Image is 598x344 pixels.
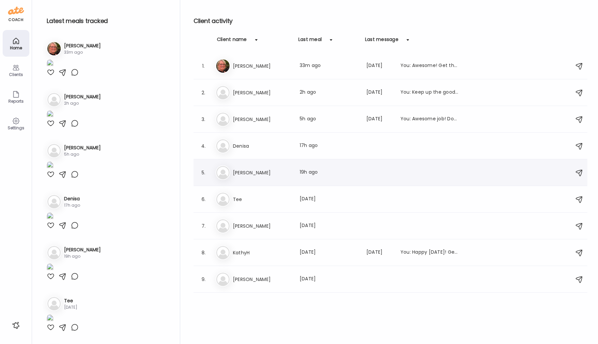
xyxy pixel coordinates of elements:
[47,16,169,26] h2: Latest meals tracked
[64,151,101,157] div: 5h ago
[47,297,61,310] img: bg-avatar-default.svg
[194,16,587,26] h2: Client activity
[366,89,392,97] div: [DATE]
[300,89,358,97] div: 2h ago
[47,144,61,157] img: bg-avatar-default.svg
[64,304,77,310] div: [DATE]
[47,246,61,259] img: bg-avatar-default.svg
[216,86,230,99] img: bg-avatar-default.svg
[47,212,53,221] img: images%2FpjsnEiu7NkPiZqu6a8wFh07JZ2F3%2FJS1Rq4hknvVVfqrWTPYm%2F3MEXHPDQXrW0cPV3hWLa_1080
[200,142,208,150] div: 4.
[64,100,101,106] div: 2h ago
[233,275,292,283] h3: [PERSON_NAME]
[64,253,101,259] div: 19h ago
[233,195,292,203] h3: Tee
[300,275,358,283] div: [DATE]
[200,195,208,203] div: 6.
[47,110,53,119] img: images%2FTWbYycbN6VXame8qbTiqIxs9Hvy2%2FinzfqwP6mPJVteXGj34o%2F7Fq3Som2QoYND4fWvjBB_1080
[366,62,392,70] div: [DATE]
[47,263,53,272] img: images%2FMmnsg9FMMIdfUg6NitmvFa1XKOJ3%2FVHi3VUN3jbqXPsKPUojt%2Fh9ApURPAkK25K6V24ErS_1080
[4,99,28,103] div: Reports
[216,139,230,153] img: bg-avatar-default.svg
[200,115,208,123] div: 3.
[300,249,358,257] div: [DATE]
[47,42,61,55] img: avatars%2FahVa21GNcOZO3PHXEF6GyZFFpym1
[8,5,24,16] img: ate
[300,62,358,70] div: 33m ago
[200,169,208,177] div: 5.
[200,249,208,257] div: 8.
[300,195,358,203] div: [DATE]
[216,273,230,286] img: bg-avatar-default.svg
[200,275,208,283] div: 9.
[216,166,230,179] img: bg-avatar-default.svg
[64,297,77,304] h3: Tee
[47,161,53,170] img: images%2FCVHIpVfqQGSvEEy3eBAt9lLqbdp1%2FMgZO8wX7XBRTfG3xbQrZ%2Fj6yw3KZtT2IJlbUWS2uz_1080
[233,89,292,97] h3: [PERSON_NAME]
[200,62,208,70] div: 1.
[216,193,230,206] img: bg-avatar-default.svg
[233,222,292,230] h3: [PERSON_NAME]
[64,202,80,208] div: 17h ago
[233,249,292,257] h3: KathyH
[64,93,101,100] h3: [PERSON_NAME]
[64,144,101,151] h3: [PERSON_NAME]
[300,142,358,150] div: 17h ago
[400,115,459,123] div: You: Awesome job! Don't forget to add in sleep and water intake! Keep up the good work!
[298,36,322,47] div: Last meal
[64,42,101,49] h3: [PERSON_NAME]
[233,142,292,150] h3: Denisa
[200,222,208,230] div: 7.
[365,36,398,47] div: Last message
[216,219,230,233] img: bg-avatar-default.svg
[233,115,292,123] h3: [PERSON_NAME]
[8,17,23,23] div: coach
[216,59,230,73] img: avatars%2FahVa21GNcOZO3PHXEF6GyZFFpym1
[300,115,358,123] div: 5h ago
[216,113,230,126] img: bg-avatar-default.svg
[200,89,208,97] div: 2.
[47,93,61,106] img: bg-avatar-default.svg
[300,222,358,230] div: [DATE]
[217,36,247,47] div: Client name
[216,246,230,259] img: bg-avatar-default.svg
[400,62,459,70] div: You: Awesome! Get that sleep in for [DATE] and [DATE], you're doing great!
[4,126,28,130] div: Settings
[400,89,459,97] div: You: Keep up the good work! Get that food in!
[47,59,53,68] img: images%2FahVa21GNcOZO3PHXEF6GyZFFpym1%2F6GfZuQp4XdMP3H0sVrls%2FDf6NUPnxKTEiiYVa9wNz_1080
[366,115,392,123] div: [DATE]
[400,249,459,257] div: You: Happy [DATE]! Get that food/water/sleep in from the past few days [DATE]! Enjoy your weekend!
[64,246,101,253] h3: [PERSON_NAME]
[64,195,80,202] h3: Denisa
[233,169,292,177] h3: [PERSON_NAME]
[300,169,358,177] div: 19h ago
[4,72,28,77] div: Clients
[47,314,53,323] img: images%2Foo7fuxIcn3dbckGTSfsqpZasXtv1%2FnAqZzKyXElY4UFFkkAxd%2FseXMM2FFyjyMUon9quQL_1080
[366,249,392,257] div: [DATE]
[233,62,292,70] h3: [PERSON_NAME]
[47,195,61,208] img: bg-avatar-default.svg
[4,46,28,50] div: Home
[64,49,101,55] div: 33m ago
